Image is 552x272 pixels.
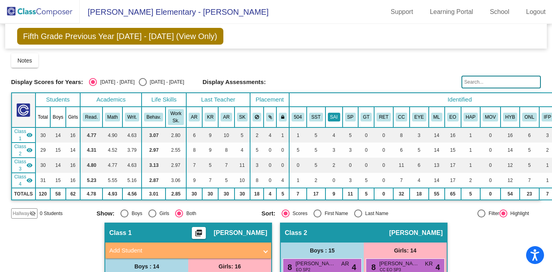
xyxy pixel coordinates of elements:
mat-radio-group: Select an option [89,78,184,86]
th: Multilingual Learner (EL) [429,107,445,127]
th: Specialized Academic Instruction [325,107,343,127]
mat-radio-group: Select an option [262,209,421,217]
td: 3 [343,173,359,188]
th: Moving Next Year [480,107,501,127]
td: 7 [218,158,234,173]
div: Both [183,210,196,217]
div: Girls [156,210,170,217]
td: 1 [461,127,480,143]
td: 2.80 [166,127,186,143]
td: 58 [50,188,66,200]
td: 0 [480,127,501,143]
span: Display Assessments: [203,78,266,86]
td: 0 [264,158,277,173]
td: 18 [250,188,264,200]
mat-radio-group: Select an option [97,209,256,217]
td: 2 [307,173,325,188]
td: 0 [358,158,374,173]
td: 4.52 [103,143,122,158]
span: Class 1 [109,229,132,237]
td: 4 [264,188,277,200]
a: Learning Portal [424,6,480,18]
mat-icon: visibility [26,162,33,168]
td: 13 [429,158,445,173]
button: CC [396,113,407,121]
th: Student Study Team [307,107,325,127]
td: 9 [186,173,202,188]
td: 3 [410,127,429,143]
td: 6 [186,127,202,143]
div: Boys [128,210,142,217]
td: 5 [358,188,374,200]
span: Notes [18,57,32,64]
td: 0 [374,143,393,158]
td: 29 [35,143,50,158]
td: 0 [480,188,501,200]
td: 16 [66,173,81,188]
td: 15 [50,173,66,188]
mat-expansion-panel-header: Add Student [105,243,271,258]
td: 3.07 [142,127,166,143]
input: Search... [461,76,541,88]
span: [PERSON_NAME] Elementary - [PERSON_NAME] [80,6,268,18]
th: Highly Attentive Parent [461,107,480,127]
td: 8 [393,127,410,143]
td: 12 [501,173,520,188]
button: SP [345,113,356,121]
td: 1 [289,127,307,143]
td: 2 [461,173,480,188]
td: 2 [325,158,343,173]
td: 6 [520,127,539,143]
td: 2.97 [142,143,166,158]
td: 16 [501,127,520,143]
span: Hallway [13,210,30,217]
mat-icon: visibility_off [30,210,36,217]
td: 0 [358,143,374,158]
td: 0 [374,158,393,173]
button: GT [361,113,372,121]
a: Logout [520,6,552,18]
td: 2.85 [166,188,186,200]
a: Support [384,6,420,18]
mat-icon: visibility [26,177,33,184]
td: 1 [461,158,480,173]
td: 1 [289,173,307,188]
td: 9 [202,127,218,143]
td: 4.78 [80,188,103,200]
span: [PERSON_NAME] [296,260,335,268]
div: Last Name [362,210,388,217]
span: [PERSON_NAME] [389,229,443,237]
td: 4.93 [103,188,122,200]
th: Alicia Ruiz-Perez [186,107,202,127]
button: Math [105,113,120,121]
td: 4.80 [80,158,103,173]
td: 15 [50,143,66,158]
td: 7 [186,158,202,173]
span: Class 3 [14,158,26,172]
td: 0 [374,173,393,188]
td: 16 [66,158,81,173]
td: 5 [250,143,264,158]
th: 504 Plan [289,107,307,127]
td: 0 [480,173,501,188]
td: 17 [445,158,461,173]
button: ONL [522,113,536,121]
td: 14 [429,127,445,143]
td: 0 [264,173,277,188]
td: 6 [393,143,410,158]
td: 4.77 [103,158,122,173]
th: Retained [374,107,393,127]
td: 3 [250,158,264,173]
td: Margaret Gallardo - No Class Name [12,143,35,158]
td: 9 [325,188,343,200]
button: Notes [11,53,39,68]
td: Elizabeth Gomez - No Class Name [12,127,35,143]
div: [DATE] - [DATE] [147,78,184,86]
span: [PERSON_NAME] [214,229,267,237]
td: 5 [410,143,429,158]
td: 15 [445,143,461,158]
td: 3.13 [142,158,166,173]
td: 4.63 [122,127,142,143]
td: 0 [480,158,501,173]
span: Class 1 [14,128,26,142]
